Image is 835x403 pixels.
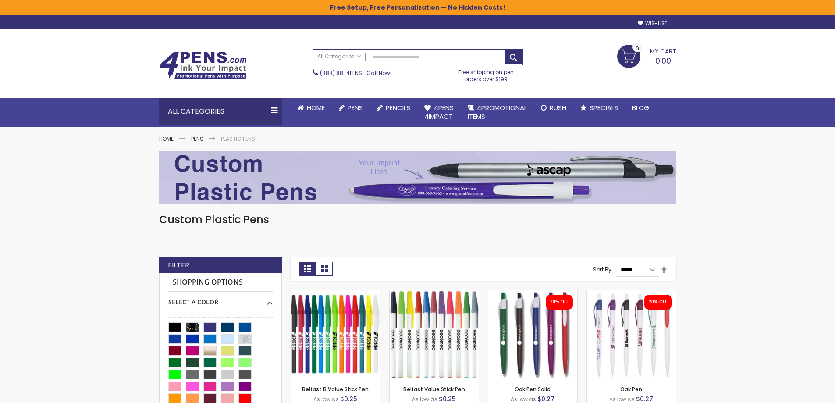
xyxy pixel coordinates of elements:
img: Plastic Pens [159,151,676,204]
a: 4Pens4impact [417,98,461,127]
a: Pencils [370,98,417,118]
span: 4Pens 4impact [424,103,454,121]
span: As low as [412,396,437,403]
img: Belfast B Value Stick Pen [291,290,380,379]
a: Oak Pen [620,385,642,393]
span: As low as [313,396,339,403]
a: Belfast B Value Stick Pen [302,385,369,393]
span: 0 [636,44,639,53]
a: All Categories [313,50,366,64]
div: 20% OFF [649,299,667,305]
a: 4PROMOTIONALITEMS [461,98,534,127]
span: Blog [632,103,649,112]
img: Oak Pen [587,290,676,379]
div: 20% OFF [550,299,569,305]
span: Specials [590,103,618,112]
span: Pencils [386,103,410,112]
a: Oak Pen [587,290,676,297]
a: Belfast Value Stick Pen [403,385,465,393]
span: As low as [609,396,635,403]
a: (888) 88-4PENS [320,69,362,77]
img: Belfast Value Stick Pen [390,290,479,379]
a: Wishlist [638,20,667,27]
a: Specials [573,98,625,118]
a: Rush [534,98,573,118]
span: 4PROMOTIONAL ITEMS [468,103,527,121]
strong: Shopping Options [168,273,273,292]
span: All Categories [317,53,361,60]
a: Home [159,135,174,143]
a: Belfast Value Stick Pen [390,290,479,297]
img: Oak Pen Solid [488,290,577,379]
div: Free shipping on pen orders over $199 [449,65,523,83]
span: Rush [550,103,566,112]
span: 0.00 [655,55,671,66]
span: - Call Now! [320,69,391,77]
a: Blog [625,98,656,118]
h1: Custom Plastic Pens [159,213,676,227]
a: Oak Pen Solid [488,290,577,297]
img: 4Pens Custom Pens and Promotional Products [159,51,247,79]
span: Home [307,103,325,112]
a: Oak Pen Solid [515,385,551,393]
span: Pens [348,103,363,112]
div: Select A Color [168,292,273,307]
div: All Categories [159,98,282,125]
strong: Grid [299,262,316,276]
a: Pens [191,135,203,143]
label: Sort By [593,266,611,273]
strong: Filter [168,260,189,270]
a: Pens [332,98,370,118]
a: 0.00 0 [617,45,676,67]
a: Home [291,98,332,118]
span: As low as [511,396,536,403]
a: Belfast B Value Stick Pen [291,290,380,297]
strong: Plastic Pens [221,135,255,143]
